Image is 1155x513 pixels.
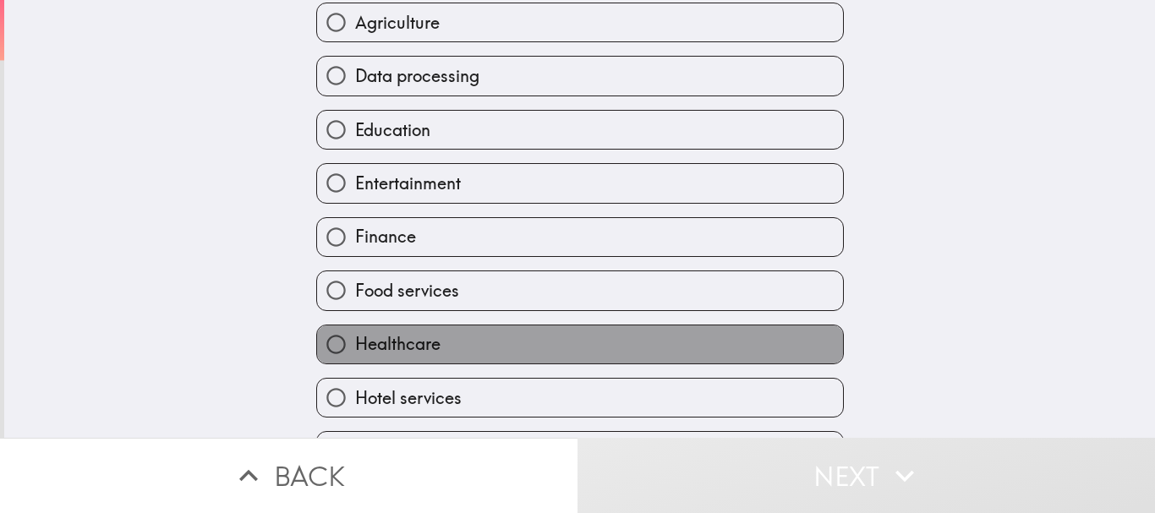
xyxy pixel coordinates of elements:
[355,118,430,142] span: Education
[317,57,843,95] button: Data processing
[355,332,441,356] span: Healthcare
[355,64,479,88] span: Data processing
[317,325,843,363] button: Healthcare
[355,386,462,410] span: Hotel services
[317,271,843,309] button: Food services
[317,379,843,417] button: Hotel services
[317,111,843,149] button: Education
[355,225,416,248] span: Finance
[355,11,440,35] span: Agriculture
[317,218,843,256] button: Finance
[317,164,843,202] button: Entertainment
[355,279,459,303] span: Food services
[317,3,843,41] button: Agriculture
[355,172,461,195] span: Entertainment
[577,438,1155,513] button: Next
